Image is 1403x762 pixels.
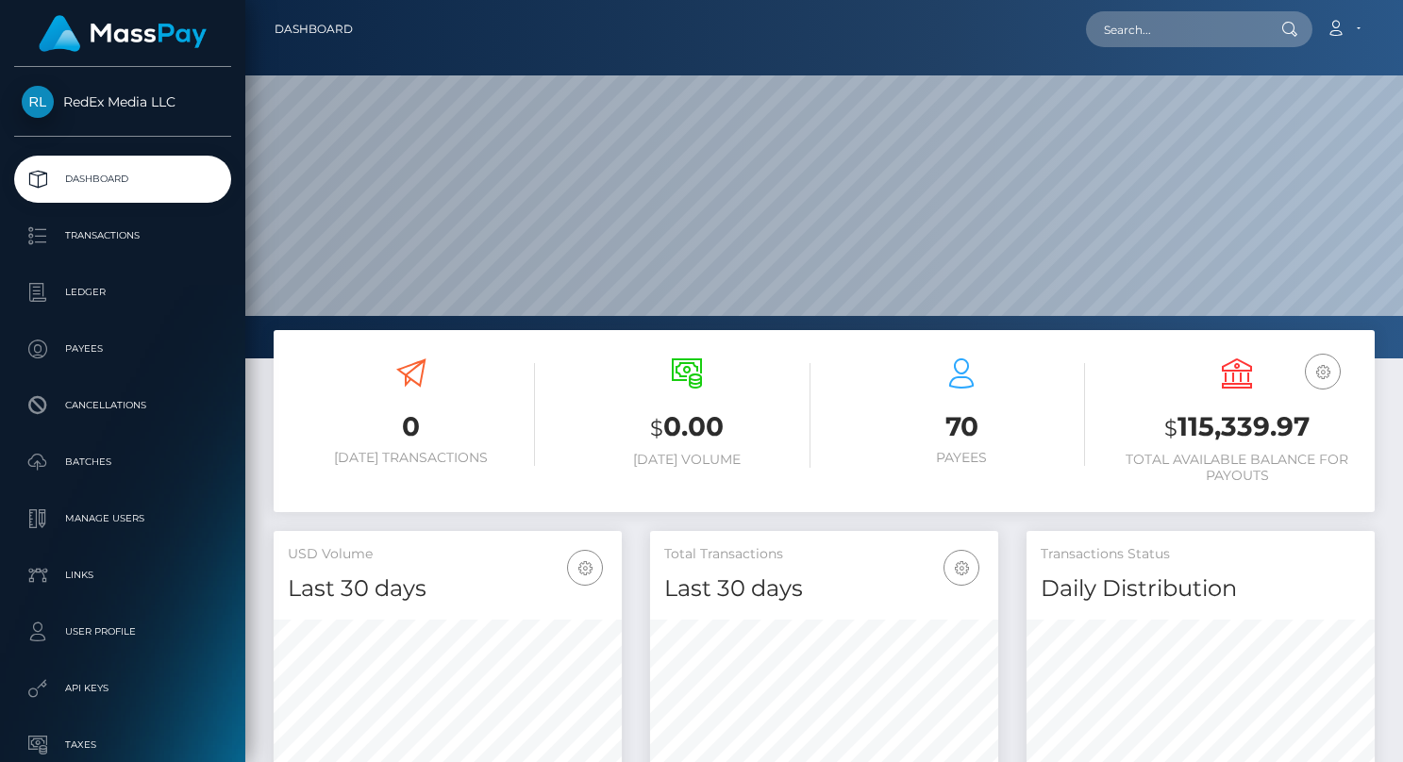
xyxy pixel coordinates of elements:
[1164,415,1178,441] small: $
[14,382,231,429] a: Cancellations
[14,608,231,655] a: User Profile
[288,545,608,564] h5: USD Volume
[14,212,231,259] a: Transactions
[22,674,224,703] p: API Keys
[650,415,663,441] small: $
[1086,11,1263,47] input: Search...
[39,15,207,52] img: MassPay Logo
[563,452,810,468] h6: [DATE] Volume
[1041,545,1361,564] h5: Transactions Status
[22,335,224,363] p: Payees
[14,269,231,316] a: Ledger
[22,505,224,533] p: Manage Users
[22,391,224,420] p: Cancellations
[22,278,224,306] p: Ledger
[22,165,224,193] p: Dashboard
[288,450,535,466] h6: [DATE] Transactions
[1113,452,1361,484] h6: Total Available Balance for Payouts
[288,572,608,605] h4: Last 30 days
[14,552,231,599] a: Links
[1113,408,1361,447] h3: 115,339.97
[664,545,984,564] h5: Total Transactions
[14,495,231,542] a: Manage Users
[839,408,1086,445] h3: 70
[22,731,224,759] p: Taxes
[664,572,984,605] h4: Last 30 days
[14,156,231,203] a: Dashboard
[288,408,535,445] h3: 0
[275,9,353,49] a: Dashboard
[14,325,231,373] a: Payees
[563,408,810,447] h3: 0.00
[22,86,54,118] img: RedEx Media LLC
[1041,572,1361,605] h4: Daily Distribution
[14,93,231,110] span: RedEx Media LLC
[22,448,224,476] p: Batches
[839,450,1086,466] h6: Payees
[22,618,224,646] p: User Profile
[22,561,224,589] p: Links
[14,439,231,486] a: Batches
[14,665,231,712] a: API Keys
[22,222,224,250] p: Transactions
